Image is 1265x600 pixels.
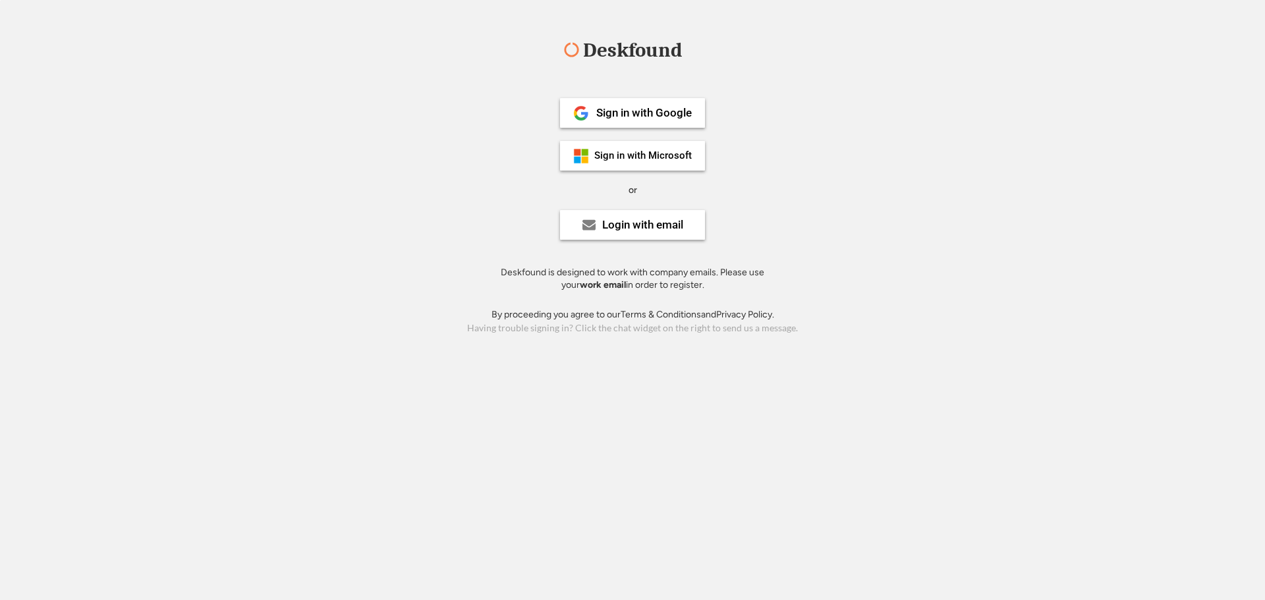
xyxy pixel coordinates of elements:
[576,40,689,61] div: Deskfound
[716,309,774,320] a: Privacy Policy.
[602,219,683,231] div: Login with email
[573,105,589,121] img: 1024px-Google__G__Logo.svg.png
[580,279,626,290] strong: work email
[629,184,637,197] div: or
[596,107,692,119] div: Sign in with Google
[594,151,692,161] div: Sign in with Microsoft
[484,266,781,292] div: Deskfound is designed to work with company emails. Please use your in order to register.
[573,148,589,164] img: ms-symbollockup_mssymbol_19.png
[621,309,701,320] a: Terms & Conditions
[492,308,774,321] div: By proceeding you agree to our and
